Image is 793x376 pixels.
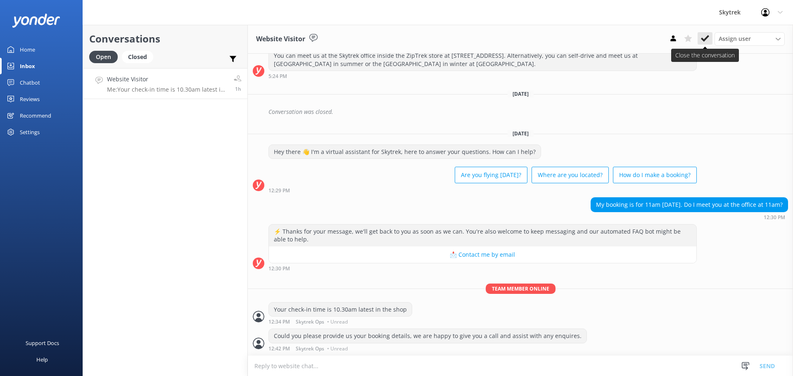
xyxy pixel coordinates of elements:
img: yonder-white-logo.png [12,14,60,27]
div: 12:30pm 15-Aug-2025 (UTC +12:00) Pacific/Auckland [268,265,697,271]
span: • Unread [327,319,348,324]
div: 05:24pm 10-Aug-2025 (UTC +12:00) Pacific/Auckland [268,73,697,79]
h3: Website Visitor [256,34,305,45]
div: Open [89,51,118,63]
div: Settings [20,124,40,140]
strong: 12:42 PM [268,346,290,351]
div: Recommend [20,107,51,124]
strong: 5:24 PM [268,74,287,79]
a: Closed [122,52,157,61]
div: 12:30pm 15-Aug-2025 (UTC +12:00) Pacific/Auckland [591,214,788,220]
div: Inbox [20,58,35,74]
span: Assign user [719,34,751,43]
span: 12:34pm 15-Aug-2025 (UTC +12:00) Pacific/Auckland [235,85,241,92]
button: Where are you located? [532,167,609,183]
div: 12:34pm 15-Aug-2025 (UTC +12:00) Pacific/Auckland [268,319,412,324]
span: Skytrek Ops [296,346,324,351]
div: Assign User [715,32,785,45]
div: Hey there 👋 I'm a virtual assistant for Skytrek, here to answer your questions. How can I help? [269,145,541,159]
button: How do I make a booking? [613,167,697,183]
span: [DATE] [508,90,534,97]
button: 📩 Contact me by email [269,246,696,263]
span: Skytrek Ops [296,319,324,324]
div: Chatbot [20,74,40,91]
div: ⚡ Thanks for your message, we'll get back to you as soon as we can. You're also welcome to keep m... [269,225,696,246]
span: [DATE] [508,130,534,137]
div: You can meet us at the Skytrek office inside the ZipTrek store at [STREET_ADDRESS]. Alternatively... [269,49,696,71]
div: 2025-08-10T20:39:45.929 [253,105,788,119]
strong: 12:29 PM [268,188,290,193]
div: Closed [122,51,153,63]
p: Me: Your check-in time is 10.30am latest in the shop [107,86,228,93]
span: • Unread [327,346,348,351]
div: Support Docs [26,335,59,351]
strong: 12:30 PM [268,266,290,271]
h4: Website Visitor [107,75,228,84]
div: My booking is for 11am [DATE]. Do I meet you at the office at 11am? [591,198,788,212]
div: Home [20,41,35,58]
button: Are you flying [DATE]? [455,167,527,183]
span: Team member online [486,284,556,294]
div: 12:42pm 15-Aug-2025 (UTC +12:00) Pacific/Auckland [268,345,587,351]
div: Help [36,351,48,368]
h2: Conversations [89,31,241,47]
strong: 12:30 PM [764,215,785,220]
div: Conversation was closed. [268,105,788,119]
div: Reviews [20,91,40,107]
div: 12:29pm 15-Aug-2025 (UTC +12:00) Pacific/Auckland [268,187,697,193]
strong: 12:34 PM [268,319,290,324]
div: Could you please provide us your booking details, we are happy to give you a call and assist with... [269,329,586,343]
a: Open [89,52,122,61]
div: Your check-in time is 10.30am latest in the shop [269,303,412,317]
a: Website VisitorMe:Your check-in time is 10.30am latest in the shop1h [83,68,247,99]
